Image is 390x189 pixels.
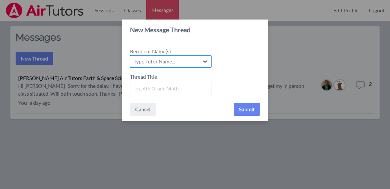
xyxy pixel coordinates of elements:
[234,103,260,116] button: Submit
[130,82,212,95] input: ex, 6th Grade Math
[134,58,175,65] div: Type Tutor Name...
[130,73,161,82] label: Thread Title
[130,103,156,116] button: Cancel
[130,48,171,54] span: Recipient Name(s)
[122,20,268,40] header: New Message Thread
